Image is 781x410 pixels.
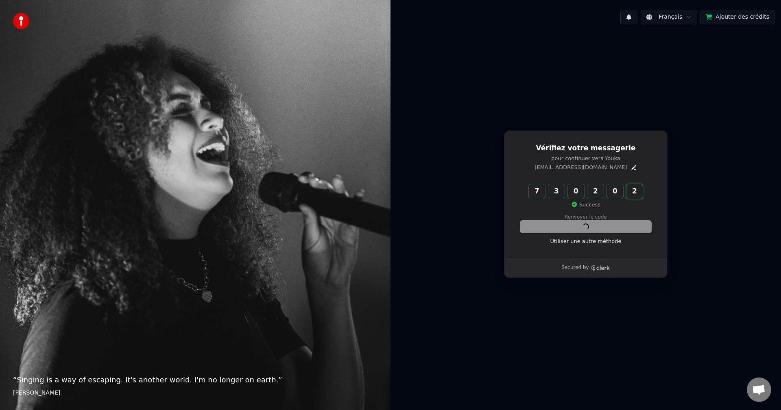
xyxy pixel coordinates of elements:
[13,374,377,386] p: “ Singing is a way of escaping. It's another world. I'm no longer on earth. ”
[571,201,600,208] p: Success
[700,10,774,24] button: Ajouter des crédits
[630,164,637,171] button: Edit
[747,377,771,402] a: Ouvrir le chat
[13,13,29,29] img: youka
[591,265,610,271] a: Clerk logo
[534,164,627,171] p: [EMAIL_ADDRESS][DOMAIN_NAME]
[550,238,622,245] a: Utiliser une autre méthode
[561,265,589,271] p: Secured by
[520,155,651,162] p: pour continuer vers Youka
[520,143,651,153] h1: Vérifiez votre messagerie
[529,184,659,199] input: Enter verification code
[13,389,377,397] footer: [PERSON_NAME]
